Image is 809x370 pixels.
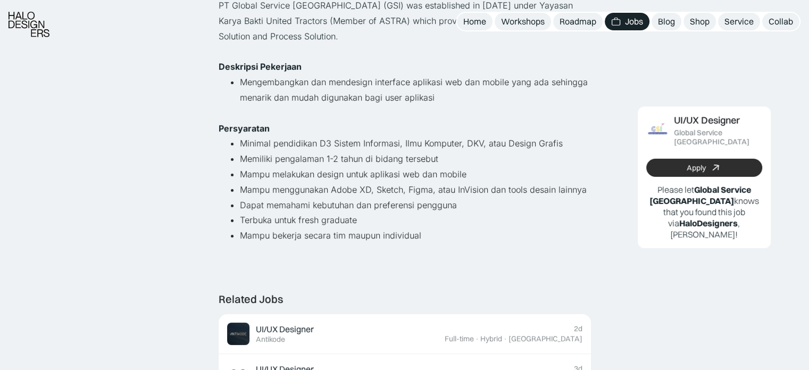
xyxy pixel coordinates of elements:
[560,16,596,27] div: Roadmap
[256,335,285,344] div: Antikode
[240,75,591,105] li: Mengembangkan dan mendesign interface aplikasi web dan mobile yang ada sehingga menarik dan mudah...
[553,13,603,30] a: Roadmap
[495,13,551,30] a: Workshops
[625,16,643,27] div: Jobs
[240,167,591,182] li: Mampu melakukan design untuk aplikasi web dan mobile
[227,323,249,345] img: Job Image
[457,13,493,30] a: Home
[605,13,649,30] a: Jobs
[219,293,283,306] div: Related Jobs
[240,228,591,243] li: Mampu bekerja secara tim maupun individual
[240,151,591,167] li: Memiliki pengalaman 1-2 tahun di bidang tersebut
[219,44,591,60] p: ‍
[219,243,591,259] p: ‍
[503,334,507,343] div: ·
[445,334,474,343] div: Full-time
[240,136,591,151] li: Minimal pendidikan D3 Sistem Informasi, Ilmu Komputer, DKV, atau Design Grafis
[769,16,793,27] div: Collab
[463,16,486,27] div: Home
[219,105,591,121] p: ‍
[256,324,314,335] div: UI/UX Designer
[762,13,799,30] a: Collab
[501,16,545,27] div: Workshops
[240,182,591,198] li: Mampu menggunakan Adobe XD, Sketch, Figma, atau InVision dan tools desain lainnya
[679,218,738,228] b: HaloDesigners
[574,324,582,333] div: 2d
[674,128,762,146] div: Global Service [GEOGRAPHIC_DATA]
[219,314,591,354] a: Job ImageUI/UX DesignerAntikode2dFull-time·Hybrid·[GEOGRAPHIC_DATA]
[674,115,740,126] div: UI/UX Designer
[219,61,302,72] strong: Deskripsi Pekerjaan
[649,184,751,206] b: Global Service [GEOGRAPHIC_DATA]
[240,198,591,213] li: Dapat memahami kebutuhan dan preferensi pengguna
[718,13,760,30] a: Service
[646,159,762,177] a: Apply
[480,334,502,343] div: Hybrid
[508,334,582,343] div: [GEOGRAPHIC_DATA]
[683,13,716,30] a: Shop
[658,16,675,27] div: Blog
[646,184,762,240] p: Please let knows that you found this job via , [PERSON_NAME]!
[475,334,479,343] div: ·
[724,16,754,27] div: Service
[219,123,270,134] strong: Persyaratan
[646,119,669,142] img: Job Image
[690,16,710,27] div: Shop
[240,212,591,228] li: Terbuka untuk fresh graduate
[652,13,681,30] a: Blog
[687,163,706,172] div: Apply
